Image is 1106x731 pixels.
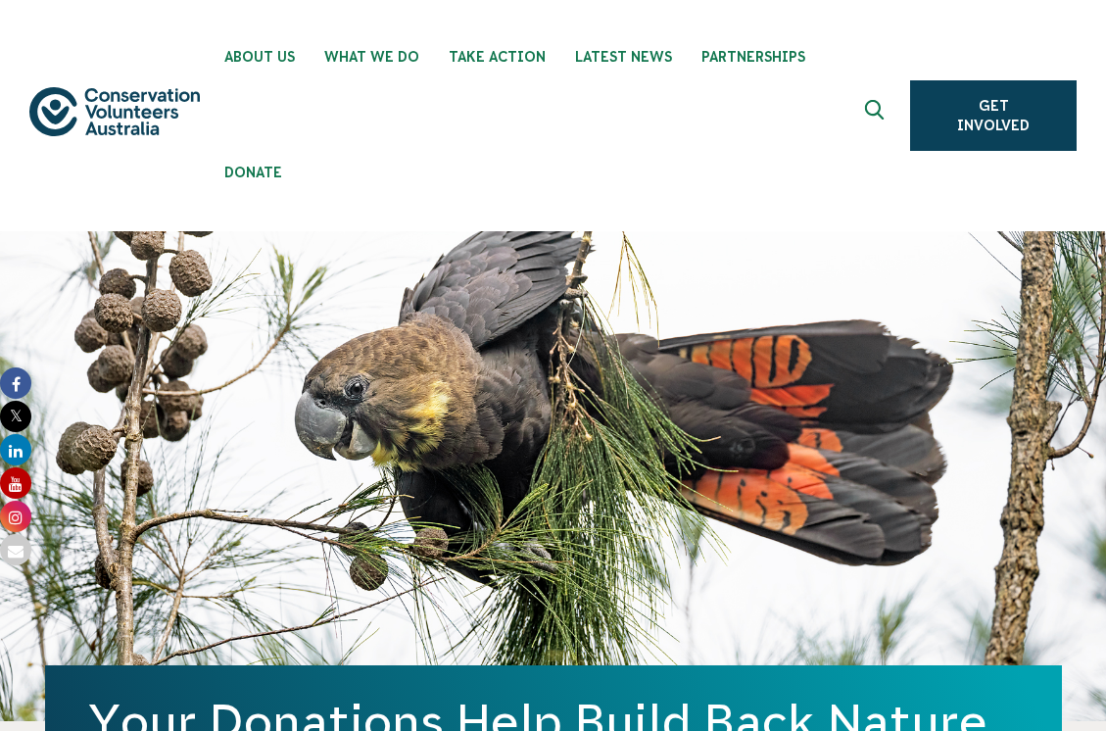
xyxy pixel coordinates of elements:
[449,49,546,65] span: Take Action
[701,49,805,65] span: Partnerships
[29,87,200,137] img: logo.svg
[575,49,672,65] span: Latest News
[224,165,282,180] span: Donate
[910,80,1077,151] a: Get Involved
[865,100,890,131] span: Expand search box
[224,49,295,65] span: About Us
[853,92,900,139] button: Expand search box Close search box
[324,49,419,65] span: What We Do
